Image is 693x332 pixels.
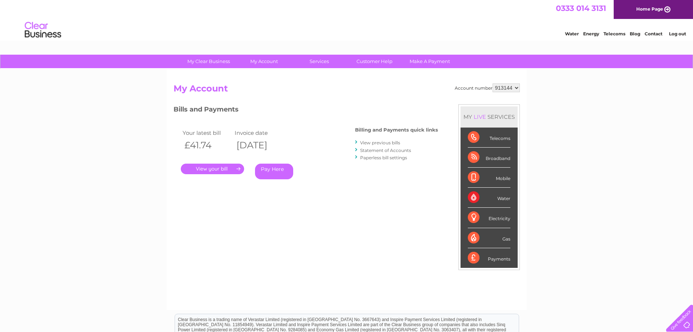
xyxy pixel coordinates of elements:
[468,208,510,228] div: Electricity
[233,128,285,138] td: Invoice date
[255,164,293,179] a: Pay Here
[234,55,294,68] a: My Account
[645,31,662,36] a: Contact
[583,31,599,36] a: Energy
[472,113,487,120] div: LIVE
[468,248,510,268] div: Payments
[24,19,61,41] img: logo.png
[344,55,405,68] a: Customer Help
[400,55,460,68] a: Make A Payment
[468,128,510,148] div: Telecoms
[233,138,285,153] th: [DATE]
[669,31,686,36] a: Log out
[289,55,349,68] a: Services
[360,140,400,145] a: View previous bills
[565,31,579,36] a: Water
[468,188,510,208] div: Water
[468,168,510,188] div: Mobile
[174,104,438,117] h3: Bills and Payments
[355,127,438,133] h4: Billing and Payments quick links
[468,148,510,168] div: Broadband
[181,138,233,153] th: £41.74
[181,128,233,138] td: Your latest bill
[175,4,519,35] div: Clear Business is a trading name of Verastar Limited (registered in [GEOGRAPHIC_DATA] No. 3667643...
[455,83,520,92] div: Account number
[181,164,244,174] a: .
[468,228,510,248] div: Gas
[604,31,625,36] a: Telecoms
[556,4,606,13] a: 0333 014 3131
[360,148,411,153] a: Statement of Accounts
[461,106,518,127] div: MY SERVICES
[630,31,640,36] a: Blog
[179,55,239,68] a: My Clear Business
[360,155,407,160] a: Paperless bill settings
[174,83,520,97] h2: My Account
